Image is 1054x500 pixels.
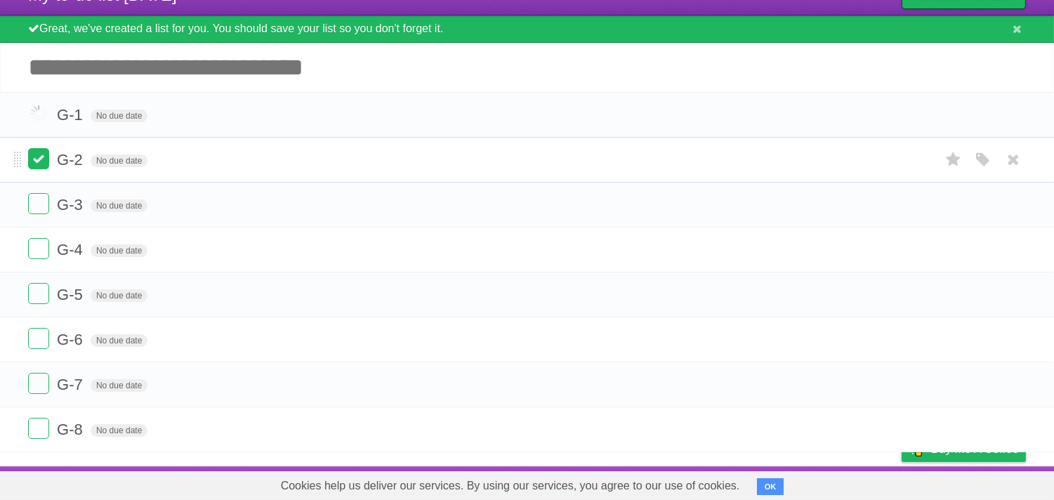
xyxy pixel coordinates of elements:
[57,106,86,124] span: G-1
[91,244,147,257] span: No due date
[57,241,86,258] span: G-4
[91,199,147,212] span: No due date
[28,148,49,169] label: Done
[28,418,49,439] label: Done
[937,470,1026,496] a: Suggest a feature
[57,151,86,169] span: G-2
[57,196,86,213] span: G-3
[91,379,147,392] span: No due date
[91,424,147,437] span: No due date
[931,437,1019,461] span: Buy me a coffee
[761,470,818,496] a: Developers
[715,470,744,496] a: About
[91,289,147,302] span: No due date
[91,110,147,122] span: No due date
[883,470,920,496] a: Privacy
[28,283,49,304] label: Done
[28,103,49,124] label: Done
[28,373,49,394] label: Done
[28,238,49,259] label: Done
[57,421,86,438] span: G-8
[57,331,86,348] span: G-6
[836,470,867,496] a: Terms
[91,334,147,347] span: No due date
[91,154,147,167] span: No due date
[28,193,49,214] label: Done
[28,328,49,349] label: Done
[57,286,86,303] span: G-5
[57,376,86,393] span: G-7
[757,478,784,495] button: OK
[267,472,754,500] span: Cookies help us deliver our services. By using our services, you agree to our use of cookies.
[940,148,967,171] label: Star task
